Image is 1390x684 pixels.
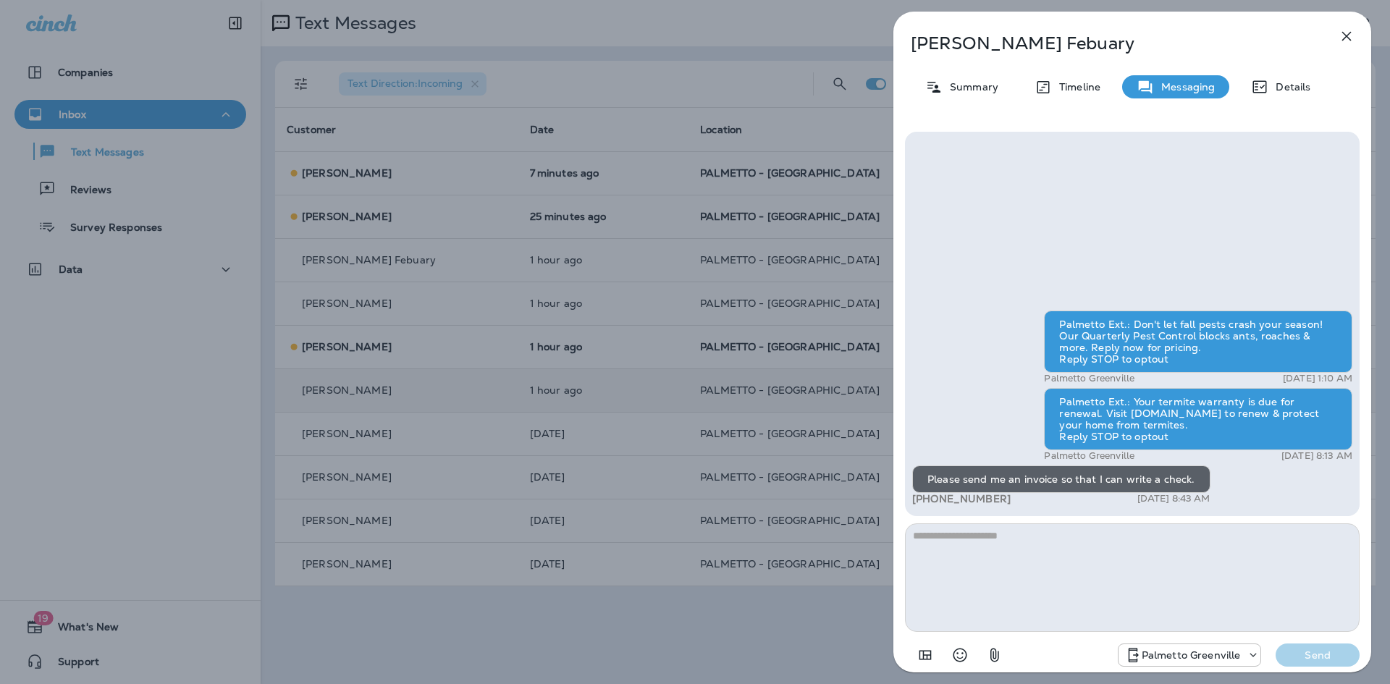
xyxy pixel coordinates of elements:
[1044,311,1352,373] div: Palmetto Ext.: Don't let fall pests crash your season! Our Quarterly Pest Control blocks ants, ro...
[1137,493,1210,504] p: [DATE] 8:43 AM
[1281,450,1352,462] p: [DATE] 8:13 AM
[1044,450,1134,462] p: Palmetto Greenville
[911,33,1306,54] p: [PERSON_NAME] Febuary
[1154,81,1215,93] p: Messaging
[1268,81,1310,93] p: Details
[911,641,940,670] button: Add in a premade template
[1142,649,1241,661] p: Palmetto Greenville
[1283,373,1352,384] p: [DATE] 1:10 AM
[1044,373,1134,384] p: Palmetto Greenville
[1119,646,1261,664] div: +1 (864) 385-1074
[945,641,974,670] button: Select an emoji
[1044,388,1352,450] div: Palmetto Ext.: Your termite warranty is due for renewal. Visit [DOMAIN_NAME] to renew & protect y...
[912,492,1011,505] span: [PHONE_NUMBER]
[1052,81,1100,93] p: Timeline
[912,465,1210,493] div: Please send me an invoice so that I can write a check.
[943,81,998,93] p: Summary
